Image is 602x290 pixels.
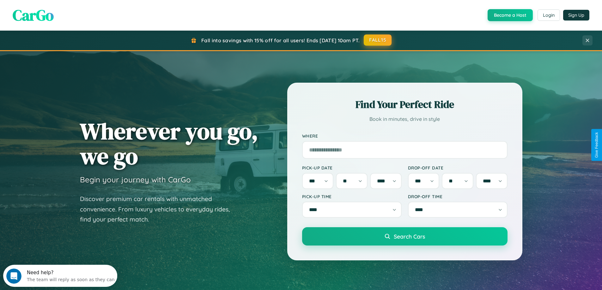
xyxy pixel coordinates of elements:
[13,5,54,26] span: CarGo
[302,133,508,139] label: Where
[302,115,508,124] p: Book in minutes, drive in style
[3,265,117,287] iframe: Intercom live chat discovery launcher
[364,34,392,46] button: FALL15
[394,233,425,240] span: Search Cars
[302,98,508,111] h2: Find Your Perfect Ride
[201,37,360,44] span: Fall into savings with 15% off for all users! Ends [DATE] 10am PT.
[24,5,112,10] div: Need help?
[80,194,238,225] p: Discover premium car rentals with unmatched convenience. From luxury vehicles to everyday rides, ...
[538,9,560,21] button: Login
[6,269,21,284] iframe: Intercom live chat
[302,227,508,246] button: Search Cars
[488,9,533,21] button: Become a Host
[302,165,402,170] label: Pick-up Date
[80,175,191,184] h3: Begin your journey with CarGo
[3,3,118,20] div: Open Intercom Messenger
[408,165,508,170] label: Drop-off Date
[408,194,508,199] label: Drop-off Time
[302,194,402,199] label: Pick-up Time
[24,10,112,17] div: The team will reply as soon as they can
[563,10,589,21] button: Sign Up
[80,119,258,169] h1: Wherever you go, we go
[594,132,599,158] div: Give Feedback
